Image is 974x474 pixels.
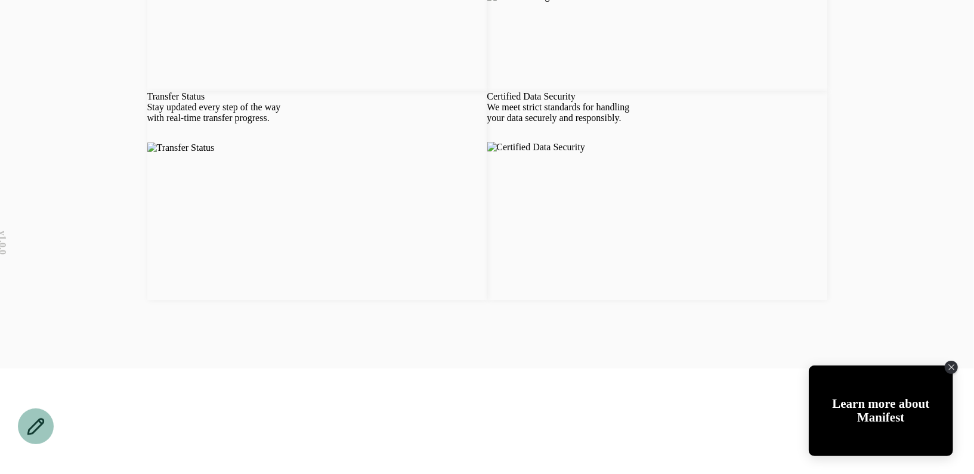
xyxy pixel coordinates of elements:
[809,365,953,456] div: Open Tolstoy widget
[809,397,953,425] div: Learn more about Manifest
[809,365,953,456] div: Tolstoy bubble widget
[487,91,827,102] h3: Certified Data Security
[487,102,827,123] p: We meet strict standards for handling your data securely and responsibly.
[147,91,487,102] h3: Transfer Status
[147,102,487,123] p: Stay updated every step of the way with real-time transfer progress.
[487,142,620,339] img: Certified Data Security
[809,365,953,456] div: Open Tolstoy
[147,142,322,317] img: Transfer Status
[945,361,958,374] div: Close Tolstoy widget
